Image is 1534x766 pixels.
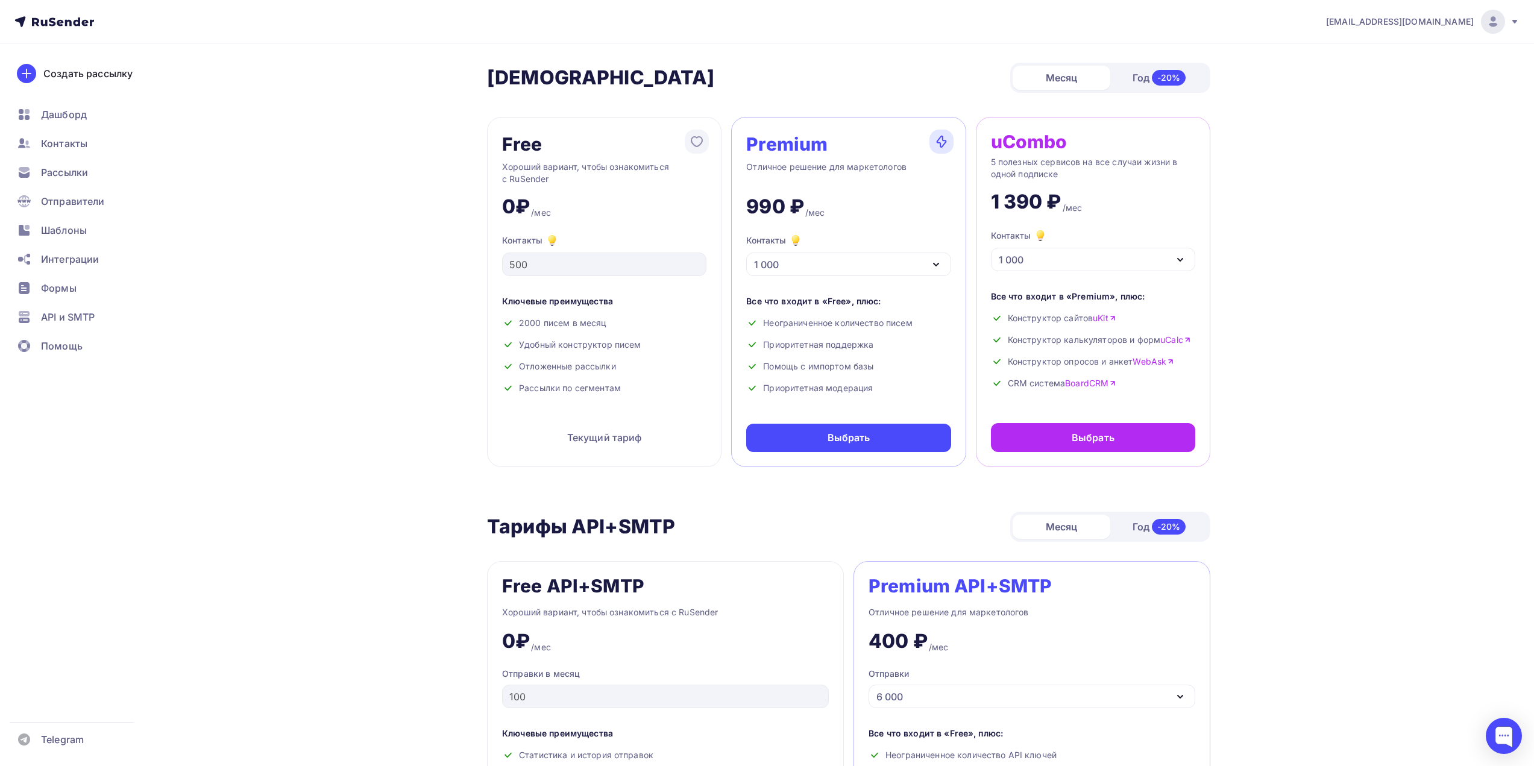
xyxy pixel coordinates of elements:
a: Контакты [10,131,153,155]
div: Выбрать [1072,430,1114,445]
span: Конструктор сайтов [1008,321,1116,333]
div: Все что входит в «Free», плюс: [746,295,951,307]
div: Отложенные рассылки [502,360,706,372]
a: uCalc [1160,342,1191,354]
span: Формы [41,281,77,295]
div: Создать рассылку [43,66,133,81]
div: 0₽ [502,629,530,653]
div: /мес [531,207,551,219]
div: -20% [1152,70,1186,86]
div: uCombo [991,136,1067,155]
div: Ключевые преимущества [502,295,706,307]
h2: [DEMOGRAPHIC_DATA] [487,66,715,90]
span: Дашборд [41,107,87,122]
div: 1 000 [999,261,1023,275]
div: Хороший вариант, чтобы ознакомиться с RuSender [502,161,706,185]
div: Хороший вариант, чтобы ознакомиться с RuSender [502,605,829,620]
span: Интеграции [41,252,99,266]
a: BoardCRM [1065,386,1116,398]
div: Рассылки по сегментам [502,382,706,394]
div: Контакты [502,233,706,248]
button: Контакты 1 000 [991,237,1195,280]
span: [EMAIL_ADDRESS][DOMAIN_NAME] [1326,16,1474,28]
div: Free API+SMTP [502,576,644,595]
div: Неограниченное количество писем [746,317,951,329]
div: Все что входит в «Free», плюс: [869,727,1195,739]
h2: Тарифы API+SMTP [487,515,675,539]
div: Текущий тариф [502,423,706,452]
div: Приоритетная поддержка [746,339,951,351]
div: 2000 писем в месяц [502,317,706,329]
div: Удобный конструктор писем [502,339,706,351]
div: Отправки в месяц [502,668,829,680]
div: Отличное решение для маркетологов [869,605,1195,620]
div: 0₽ [502,195,530,219]
div: Месяц [1013,515,1110,539]
div: Статистика и история отправок [502,749,829,761]
div: Выбрать [828,431,870,445]
div: Месяц [1013,66,1110,90]
a: uKit [1093,321,1116,333]
span: Помощь [41,339,83,353]
span: Конструктор опросов и анкет [1008,364,1175,376]
div: 990 ₽ [746,195,804,219]
span: CRM система [1008,386,1117,398]
button: Отправки 6 000 [869,668,1195,708]
span: API и SMTP [41,310,95,324]
a: [EMAIL_ADDRESS][DOMAIN_NAME] [1326,10,1520,34]
div: 400 ₽ [869,629,928,653]
div: 5 полезных сервисов на все случаи жизни в одной подписке [991,165,1195,189]
span: Telegram [41,732,84,747]
a: Шаблоны [10,218,153,242]
div: /мес [1063,210,1083,222]
span: Контакты [41,136,87,151]
a: WebAsk [1133,364,1174,376]
div: -20% [1152,519,1186,535]
div: Неограниченное количество API ключей [869,749,1195,761]
div: Ключевые преимущества [502,727,829,739]
div: /мес [929,641,949,653]
a: Формы [10,276,153,300]
span: Рассылки [41,165,88,180]
div: Помощь с импортом базы [746,360,951,372]
div: Premium API+SMTP [869,576,1052,595]
div: 1 390 ₽ [991,198,1061,222]
div: Отправки [869,668,909,680]
span: Шаблоны [41,223,87,237]
div: 6 000 [876,689,903,704]
span: Отправители [41,194,105,209]
div: Premium [746,134,828,154]
div: /мес [805,207,825,219]
div: Отличное решение для маркетологов [746,161,951,185]
a: Рассылки [10,160,153,184]
div: Год [1110,65,1208,90]
div: Free [502,134,542,154]
div: 1 000 [754,257,779,272]
div: Все что входит в «Premium», плюс: [991,299,1195,311]
div: Контакты [991,237,1048,251]
div: Приоритетная модерация [746,382,951,394]
a: Отправители [10,189,153,213]
div: /мес [531,641,551,653]
button: Контакты 1 000 [746,233,951,276]
div: Год [1110,514,1208,539]
span: Конструктор калькуляторов и форм [1008,342,1191,354]
div: Контакты [746,233,803,248]
a: Дашборд [10,102,153,127]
